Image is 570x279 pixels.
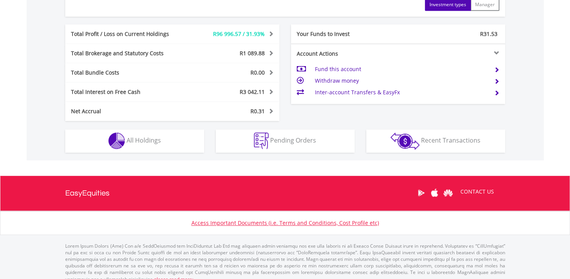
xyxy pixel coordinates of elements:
[254,133,269,149] img: pending_instructions-wht.png
[455,181,499,202] a: CONTACT US
[65,49,190,57] div: Total Brokerage and Statutory Costs
[65,176,110,211] a: EasyEquities
[391,133,419,150] img: transactions-zar-wht.png
[291,30,398,38] div: Your Funds to Invest
[480,30,497,37] span: R31.53
[65,129,204,153] button: All Holdings
[414,181,428,205] a: Google Play
[65,88,190,96] div: Total Interest on Free Cash
[216,129,355,153] button: Pending Orders
[65,69,190,77] div: Total Bundle Costs
[65,30,190,38] div: Total Profit / Loss on Current Holdings
[213,30,265,37] span: R96 996.57 / 31.93%
[315,75,488,87] td: Withdraw money
[127,136,161,145] span: All Holdings
[441,181,455,205] a: Huawei
[428,181,441,205] a: Apple
[270,136,316,145] span: Pending Orders
[108,133,125,149] img: holdings-wht.png
[191,219,379,226] a: Access Important Documents (i.e. Terms and Conditions, Cost Profile etc)
[315,63,488,75] td: Fund this account
[250,69,265,76] span: R0.00
[250,107,265,115] span: R0.31
[366,129,505,153] button: Recent Transactions
[240,88,265,95] span: R3 042.11
[421,136,480,145] span: Recent Transactions
[291,50,398,58] div: Account Actions
[315,87,488,98] td: Inter-account Transfers & EasyFx
[240,49,265,57] span: R1 089.88
[65,107,190,115] div: Net Accrual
